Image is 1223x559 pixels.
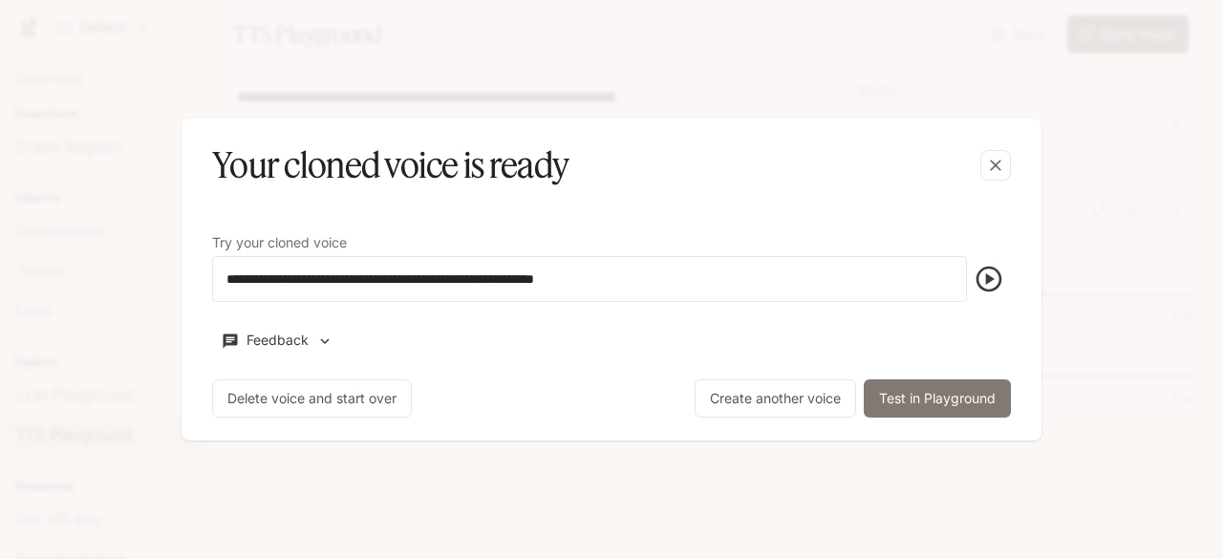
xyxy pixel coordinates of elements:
[212,236,347,249] p: Try your cloned voice
[212,141,569,189] h5: Your cloned voice is ready
[212,325,342,356] button: Feedback
[695,379,856,418] button: Create another voice
[212,379,412,418] button: Delete voice and start over
[864,379,1011,418] button: Test in Playground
